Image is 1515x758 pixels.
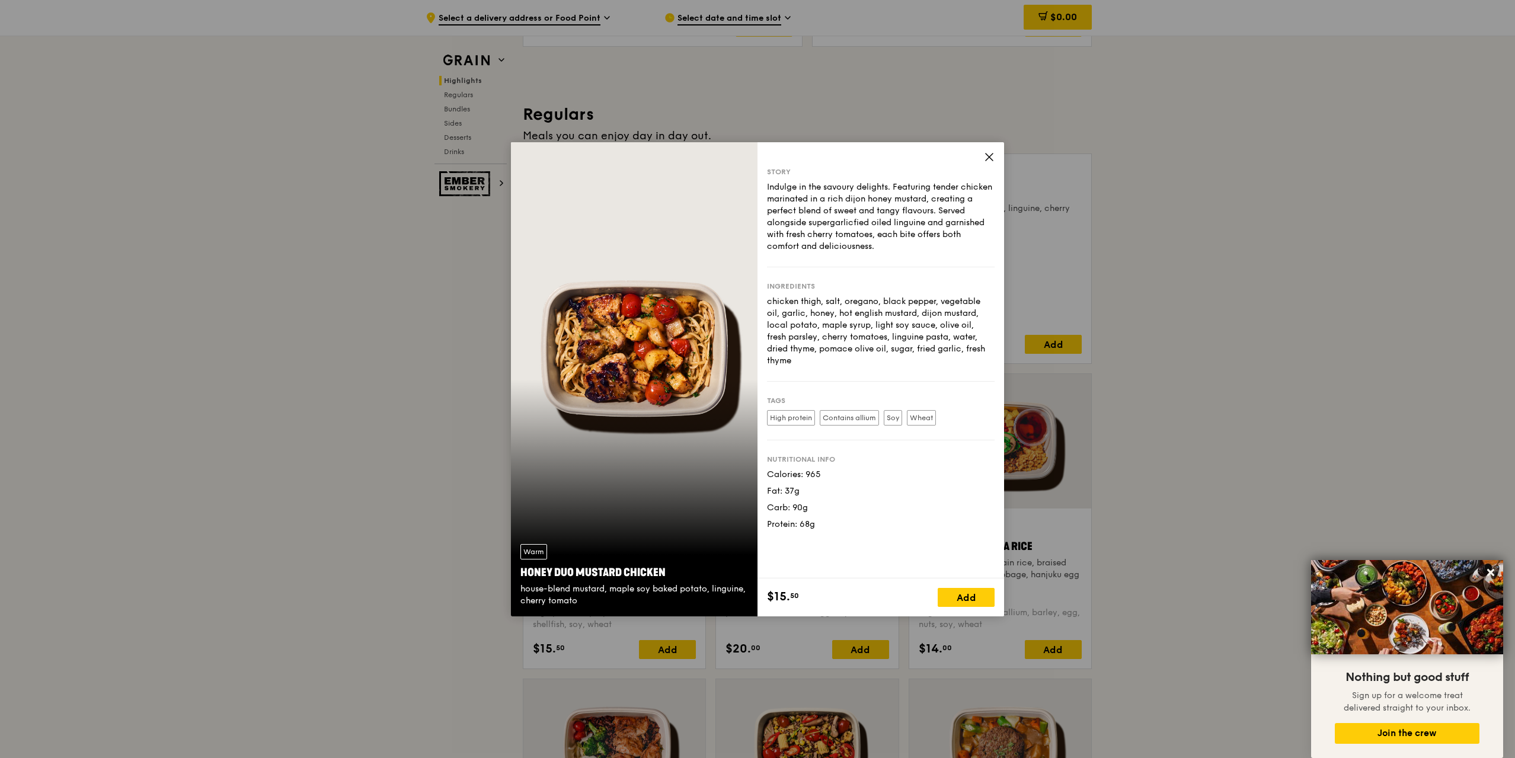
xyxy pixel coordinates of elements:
[884,410,902,426] label: Soy
[767,588,790,606] span: $15.
[938,588,995,607] div: Add
[767,485,995,497] div: Fat: 37g
[767,296,995,367] div: chicken thigh, salt, oregano, black pepper, vegetable oil, garlic, honey, hot english mustard, di...
[767,282,995,291] div: Ingredients
[767,396,995,405] div: Tags
[1481,563,1500,582] button: Close
[767,502,995,514] div: Carb: 90g
[520,583,748,607] div: house-blend mustard, maple soy baked potato, linguine, cherry tomato
[767,455,995,464] div: Nutritional info
[820,410,879,426] label: Contains allium
[1345,670,1469,685] span: Nothing but good stuff
[767,167,995,177] div: Story
[907,410,936,426] label: Wheat
[767,519,995,530] div: Protein: 68g
[790,591,799,600] span: 50
[520,544,547,559] div: Warm
[767,469,995,481] div: Calories: 965
[1311,560,1503,654] img: DSC07876-Edit02-Large.jpeg
[520,564,748,581] div: Honey Duo Mustard Chicken
[1344,690,1471,713] span: Sign up for a welcome treat delivered straight to your inbox.
[767,181,995,252] div: Indulge in the savoury delights. Featuring tender chicken marinated in a rich dijon honey mustard...
[1335,723,1479,744] button: Join the crew
[767,410,815,426] label: High protein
